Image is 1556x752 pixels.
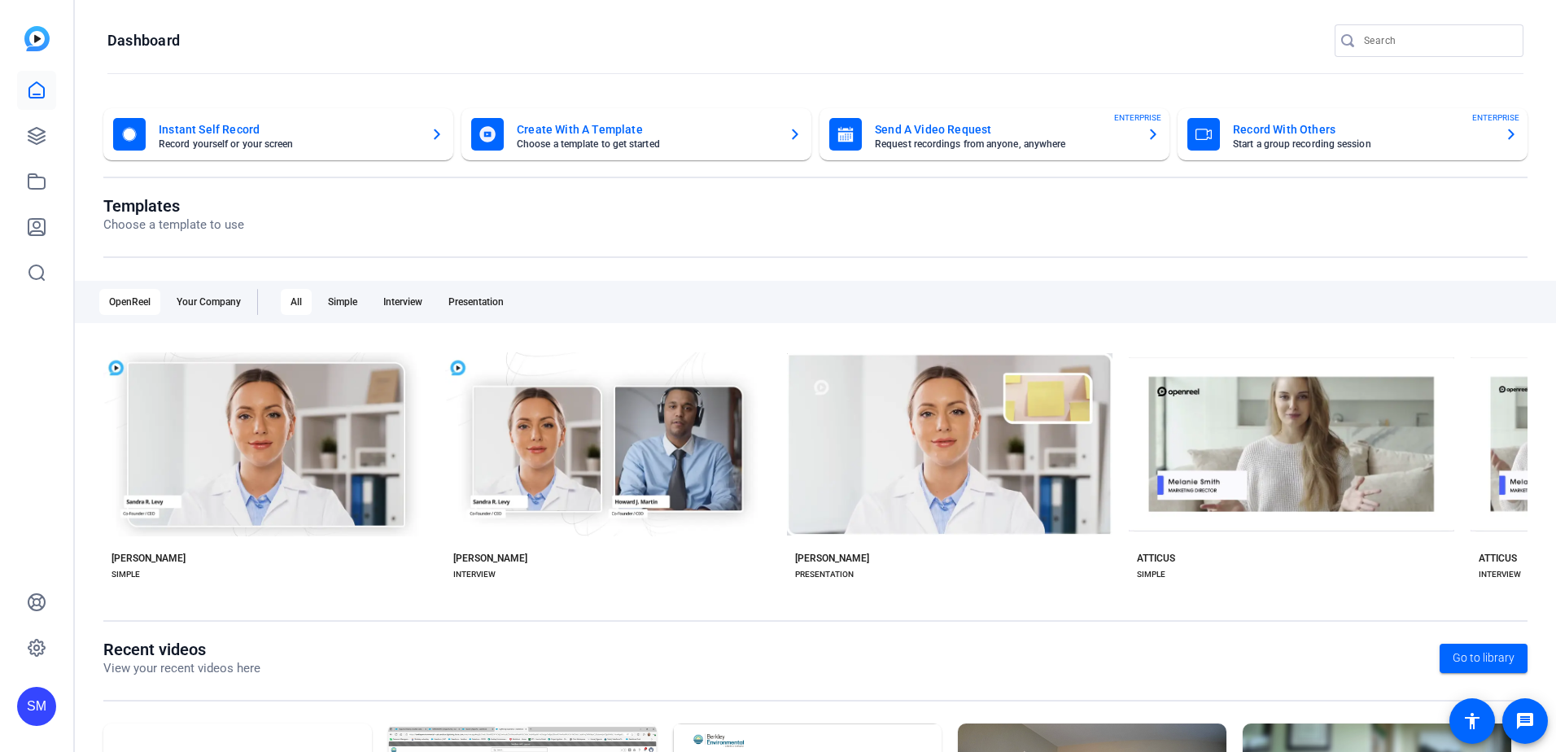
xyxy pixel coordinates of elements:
div: OpenReel [99,289,160,315]
span: ENTERPRISE [1114,111,1161,124]
div: INTERVIEW [453,568,496,581]
h1: Recent videos [103,640,260,659]
div: Presentation [439,289,514,315]
input: Search [1364,31,1510,50]
div: All [281,289,312,315]
h1: Dashboard [107,31,180,50]
mat-icon: accessibility [1462,711,1482,731]
div: PRESENTATION [795,568,854,581]
div: SIMPLE [111,568,140,581]
button: Send A Video RequestRequest recordings from anyone, anywhereENTERPRISE [820,108,1169,160]
button: Record With OthersStart a group recording sessionENTERPRISE [1178,108,1528,160]
button: Create With A TemplateChoose a template to get started [461,108,811,160]
mat-card-title: Create With A Template [517,120,776,139]
mat-card-subtitle: Start a group recording session [1233,139,1492,149]
p: Choose a template to use [103,216,244,234]
img: blue-gradient.svg [24,26,50,51]
div: Your Company [167,289,251,315]
div: SM [17,687,56,726]
p: View your recent videos here [103,659,260,678]
span: ENTERPRISE [1472,111,1519,124]
div: Interview [374,289,432,315]
div: Simple [318,289,367,315]
button: Instant Self RecordRecord yourself or your screen [103,108,453,160]
h1: Templates [103,196,244,216]
mat-icon: message [1515,711,1535,731]
div: [PERSON_NAME] [453,552,527,565]
div: INTERVIEW [1479,568,1521,581]
mat-card-title: Instant Self Record [159,120,417,139]
div: [PERSON_NAME] [111,552,186,565]
mat-card-subtitle: Request recordings from anyone, anywhere [875,139,1134,149]
div: SIMPLE [1137,568,1165,581]
a: Go to library [1440,644,1528,673]
mat-card-title: Send A Video Request [875,120,1134,139]
div: ATTICUS [1479,552,1517,565]
mat-card-subtitle: Choose a template to get started [517,139,776,149]
div: ATTICUS [1137,552,1175,565]
span: Go to library [1453,649,1514,667]
mat-card-subtitle: Record yourself or your screen [159,139,417,149]
div: [PERSON_NAME] [795,552,869,565]
mat-card-title: Record With Others [1233,120,1492,139]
